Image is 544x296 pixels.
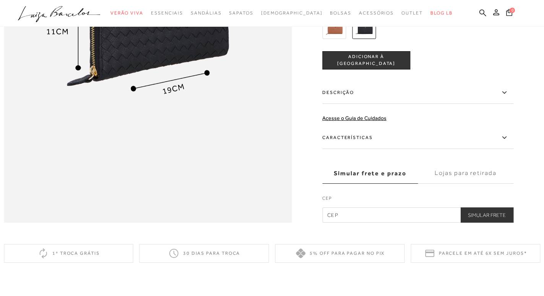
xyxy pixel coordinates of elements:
span: BLOG LB [430,10,453,16]
span: Bolsas [330,10,351,16]
div: 5% off para pagar no PIX [275,244,405,263]
a: Acesse o Guia de Cuidados [322,115,386,121]
div: 1ª troca grátis [4,244,133,263]
a: noSubCategoriesText [261,6,323,20]
a: noSubCategoriesText [229,6,253,20]
input: CEP [322,207,513,223]
a: noSubCategoriesText [330,6,351,20]
span: Acessórios [359,10,394,16]
label: Características [322,127,513,149]
button: ADICIONAR À [GEOGRAPHIC_DATA] [322,51,410,70]
span: Sandálias [191,10,221,16]
span: Outlet [401,10,423,16]
span: Essenciais [151,10,183,16]
a: noSubCategoriesText [401,6,423,20]
label: CEP [322,195,513,205]
div: Parcele em até 6x sem juros* [411,244,540,263]
span: 0 [510,8,515,13]
a: BLOG LB [430,6,453,20]
span: Verão Viva [110,10,143,16]
span: ADICIONAR À [GEOGRAPHIC_DATA] [323,53,410,67]
div: 30 dias para troca [140,244,269,263]
label: Descrição [322,82,513,104]
a: noSubCategoriesText [151,6,183,20]
button: 0 [504,8,515,19]
a: noSubCategoriesText [359,6,394,20]
a: noSubCategoriesText [191,6,221,20]
span: Sapatos [229,10,253,16]
label: Simular frete e prazo [322,163,418,184]
img: CARTEIRA GRANDE EM COURO TRAMADO CARAMELO [322,15,346,39]
img: CARTEIRA GRANDE EM COURO TRAMADO PRETO [352,15,376,39]
a: noSubCategoriesText [110,6,143,20]
label: Lojas para retirada [418,163,513,184]
button: Simular Frete [460,207,513,223]
span: [DEMOGRAPHIC_DATA] [261,10,323,16]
